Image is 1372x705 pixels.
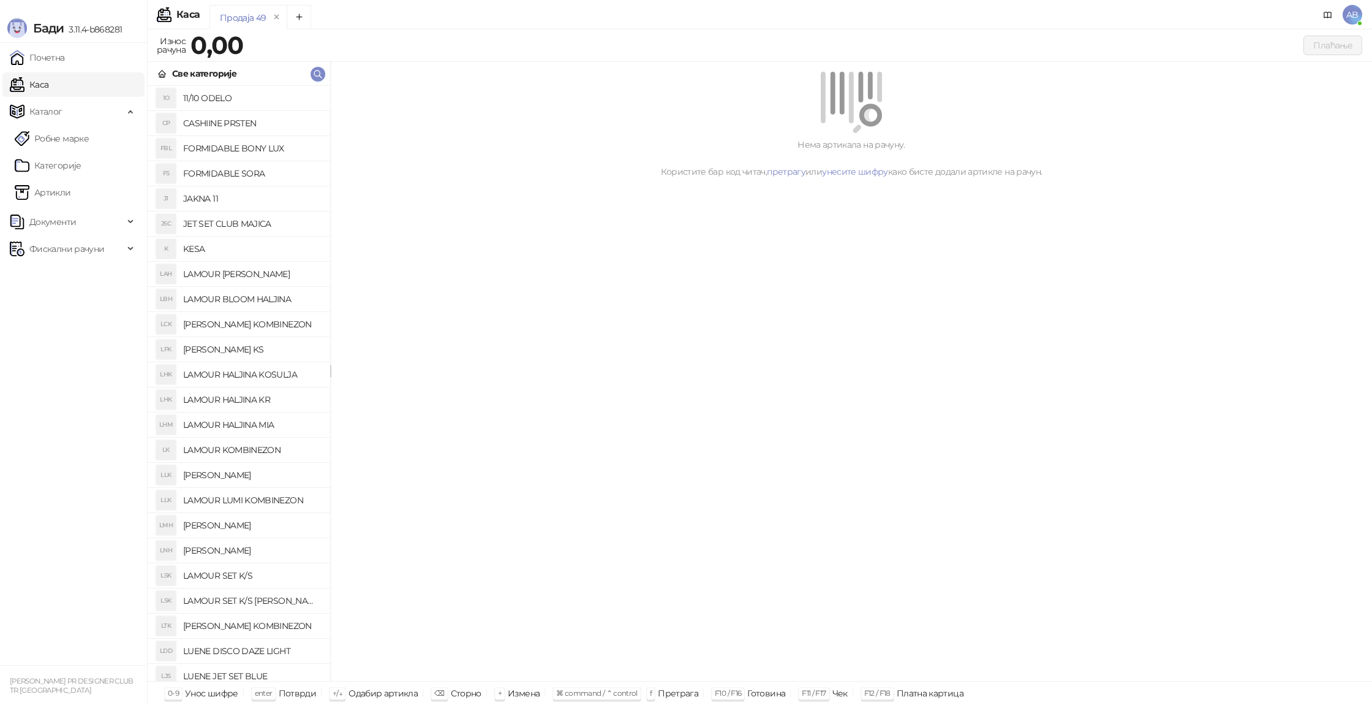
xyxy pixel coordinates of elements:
a: Каса [10,72,48,97]
span: Документи [29,210,76,234]
div: LHK [156,365,176,384]
div: Унос шифре [185,685,238,701]
div: LBH [156,289,176,309]
div: FBL [156,139,176,158]
div: Претрага [658,685,698,701]
h4: LUENE DISCO DAZE LIGHT [183,641,320,661]
h4: LUENE JET SET BLUE [183,666,320,686]
div: LHM [156,415,176,435]
div: FS [156,164,176,183]
span: ⌘ command / ⌃ control [556,688,638,698]
button: Add tab [287,5,311,29]
div: JSC [156,214,176,234]
button: remove [269,12,285,23]
div: Сторно [451,685,481,701]
h4: LAMOUR [PERSON_NAME] [183,264,320,284]
div: LK [156,440,176,460]
div: Чек [832,685,848,701]
strong: 0,00 [190,30,243,60]
a: претрагу [767,166,805,177]
span: Бади [33,21,64,36]
div: Одабир артикла [349,685,418,701]
div: CP [156,113,176,133]
span: 3.11.4-b868281 [64,24,122,35]
h4: JET SET CLUB MAJICA [183,214,320,234]
h4: [PERSON_NAME] KOMBINEZON [183,616,320,636]
span: enter [255,688,273,698]
span: Каталог [29,99,62,124]
span: F11 / F17 [802,688,826,698]
img: Logo [7,18,27,38]
div: J1 [156,189,176,208]
h4: 11/10 ODELO [183,88,320,108]
div: LSK [156,566,176,585]
a: Робне марке [15,126,89,151]
a: ArtikliАртикли [15,180,71,205]
div: LMH [156,516,176,535]
h4: [PERSON_NAME] [183,465,320,485]
span: F12 / F18 [864,688,891,698]
a: Категорије [15,153,81,178]
div: LJS [156,666,176,686]
div: LCK [156,314,176,334]
div: Све категорије [172,67,236,80]
div: 1O [156,88,176,108]
a: унесите шифру [822,166,888,177]
h4: LAMOUR BLOOM HALJINA [183,289,320,309]
h4: KESA [183,239,320,259]
h4: LAMOUR HALJINA KR [183,390,320,410]
span: AB [1343,5,1362,25]
div: LAH [156,264,176,284]
div: LNH [156,541,176,560]
div: LHK [156,390,176,410]
div: Измена [508,685,540,701]
h4: [PERSON_NAME] KS [183,340,320,359]
div: Износ рачуна [154,33,188,58]
div: Продаја 49 [220,11,266,25]
h4: CASHIINE PRSTEN [183,113,320,133]
div: LDD [156,641,176,661]
small: [PERSON_NAME] PR DESIGNER CLUB TR [GEOGRAPHIC_DATA] [10,677,134,695]
div: Готовина [747,685,785,701]
span: ⌫ [434,688,444,698]
h4: LAMOUR LUMI KOMBINEZON [183,490,320,510]
h4: [PERSON_NAME] [183,541,320,560]
span: ↑/↓ [333,688,342,698]
h4: [PERSON_NAME] [183,516,320,535]
div: grid [148,86,330,681]
h4: LAMOUR SET K/S [183,566,320,585]
a: Документација [1318,5,1338,25]
button: Плаћање [1303,36,1362,55]
div: LLK [156,465,176,485]
div: LTK [156,616,176,636]
span: + [498,688,502,698]
div: K [156,239,176,259]
div: LFK [156,340,176,359]
h4: LAMOUR SET K/S [PERSON_NAME] [183,591,320,611]
h4: FORMIDABLE BONY LUX [183,139,320,158]
h4: LAMOUR KOMBINEZON [183,440,320,460]
span: Фискални рачуни [29,237,104,261]
h4: [PERSON_NAME] KOMBINEZON [183,314,320,334]
span: F10 / F16 [715,688,741,698]
div: LSK [156,591,176,611]
div: Нема артикала на рачуну. Користите бар код читач, или како бисте додали артикле на рачун. [345,138,1357,178]
span: f [650,688,652,698]
h4: LAMOUR HALJINA KOSULJA [183,365,320,384]
div: Каса [176,10,200,20]
div: Потврди [279,685,317,701]
div: LLK [156,490,176,510]
div: Платна картица [897,685,963,701]
h4: LAMOUR HALJINA MIA [183,415,320,435]
h4: FORMIDABLE SORA [183,164,320,183]
span: 0-9 [168,688,179,698]
h4: JAKNA 11 [183,189,320,208]
a: Почетна [10,45,65,70]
